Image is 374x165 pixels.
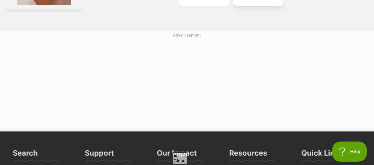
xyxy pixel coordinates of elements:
[301,148,343,162] h3: Quick Links
[24,41,350,125] iframe: Advertisement
[229,148,267,162] h3: Resources
[157,148,197,162] h3: Our Impact
[13,148,38,162] h3: Search
[85,148,114,162] h3: Support
[332,142,367,162] iframe: Help Scout Beacon - Open
[172,152,187,164] span: Close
